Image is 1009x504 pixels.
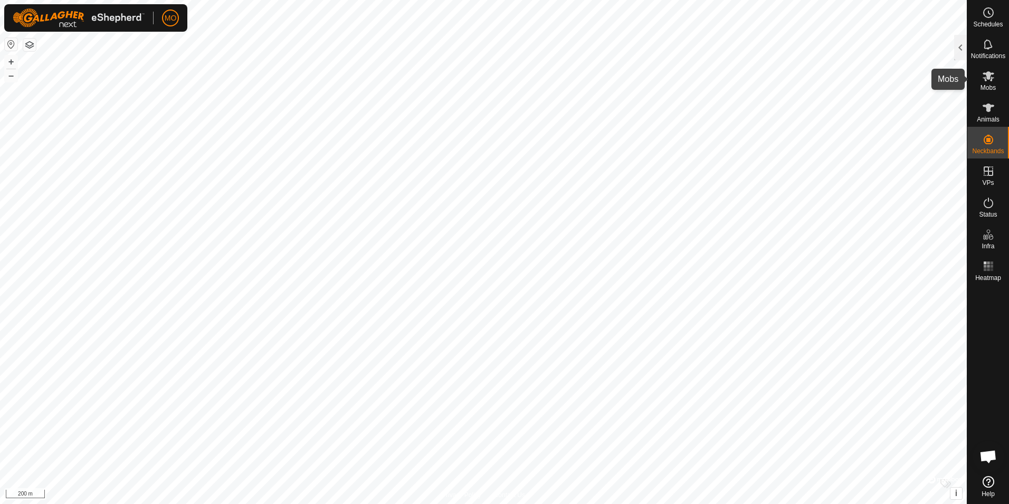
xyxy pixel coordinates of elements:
span: Animals [977,116,1000,123]
button: Map Layers [23,39,36,51]
span: Status [979,211,997,218]
span: Schedules [973,21,1003,27]
span: i [955,489,957,498]
button: + [5,55,17,68]
a: Privacy Policy [442,490,481,500]
span: Mobs [981,85,996,91]
span: VPs [982,180,994,186]
span: Infra [982,243,994,249]
span: MO [165,13,177,24]
span: Help [982,491,995,497]
button: Reset Map [5,38,17,51]
button: i [950,488,962,499]
a: Contact Us [494,490,525,500]
img: Gallagher Logo [13,8,145,27]
span: Heatmap [975,275,1001,281]
span: Neckbands [972,148,1004,154]
div: Open chat [973,441,1004,472]
a: Help [967,472,1009,501]
span: Notifications [971,53,1005,59]
button: – [5,69,17,82]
